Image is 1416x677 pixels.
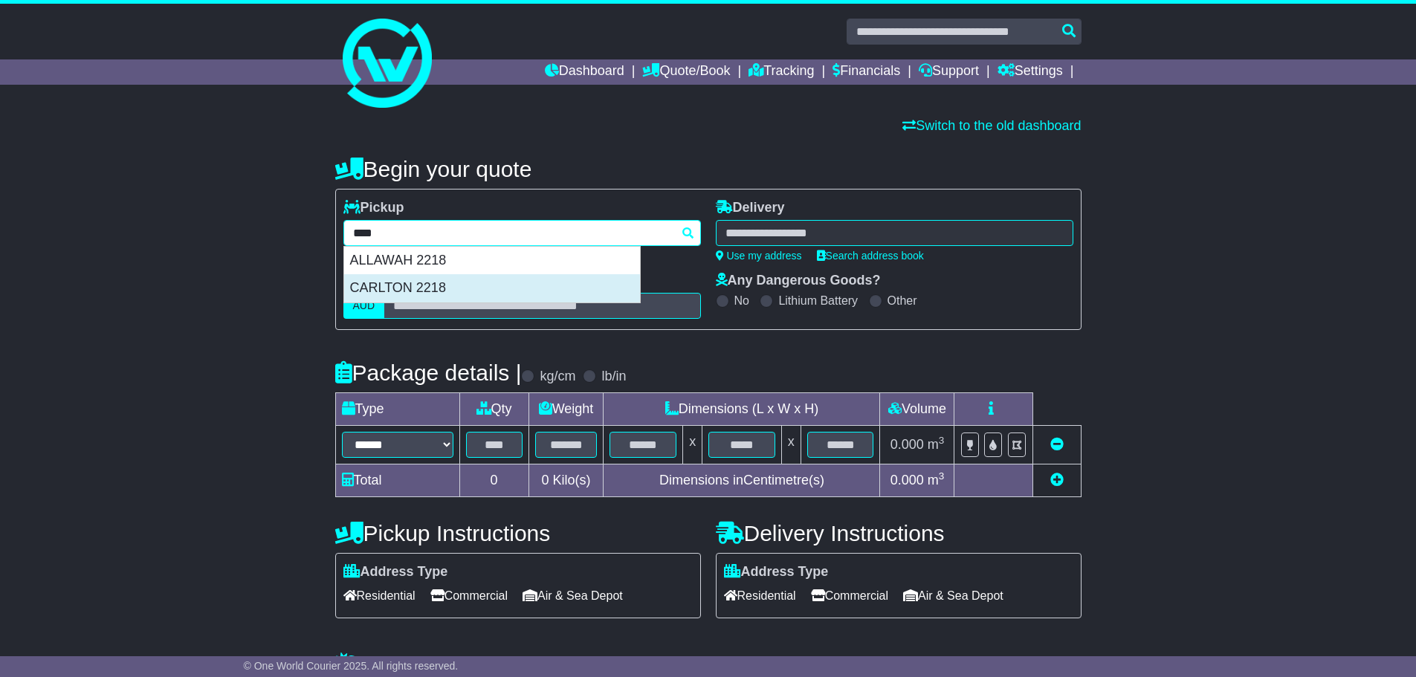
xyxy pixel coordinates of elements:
[642,59,730,85] a: Quote/Book
[343,220,701,246] typeahead: Please provide city
[344,274,640,302] div: CARLTON 2218
[716,250,802,262] a: Use my address
[817,250,924,262] a: Search address book
[1050,473,1064,487] a: Add new item
[604,464,880,497] td: Dimensions in Centimetre(s)
[545,59,624,85] a: Dashboard
[343,584,416,607] span: Residential
[335,393,459,426] td: Type
[749,59,814,85] a: Tracking
[343,564,448,580] label: Address Type
[716,200,785,216] label: Delivery
[683,426,702,464] td: x
[778,294,858,308] label: Lithium Battery
[343,293,385,319] label: AUD
[344,247,640,275] div: ALLAWAH 2218
[528,464,604,497] td: Kilo(s)
[903,584,1003,607] span: Air & Sea Depot
[541,473,549,487] span: 0
[716,521,1082,545] h4: Delivery Instructions
[734,294,749,308] label: No
[888,294,917,308] label: Other
[781,426,801,464] td: x
[335,464,459,497] td: Total
[724,564,829,580] label: Address Type
[880,393,954,426] td: Volume
[811,584,888,607] span: Commercial
[928,437,945,452] span: m
[939,470,945,482] sup: 3
[939,435,945,446] sup: 3
[540,369,575,385] label: kg/cm
[335,652,1082,676] h4: Warranty & Insurance
[601,369,626,385] label: lb/in
[902,118,1081,133] a: Switch to the old dashboard
[890,437,924,452] span: 0.000
[335,360,522,385] h4: Package details |
[928,473,945,487] span: m
[335,521,701,545] h4: Pickup Instructions
[343,200,404,216] label: Pickup
[604,393,880,426] td: Dimensions (L x W x H)
[998,59,1063,85] a: Settings
[244,660,459,672] span: © One World Courier 2025. All rights reserved.
[459,464,528,497] td: 0
[335,157,1082,181] h4: Begin your quote
[833,59,900,85] a: Financials
[716,273,881,289] label: Any Dangerous Goods?
[528,393,604,426] td: Weight
[724,584,796,607] span: Residential
[430,584,508,607] span: Commercial
[890,473,924,487] span: 0.000
[919,59,979,85] a: Support
[459,393,528,426] td: Qty
[523,584,623,607] span: Air & Sea Depot
[1050,437,1064,452] a: Remove this item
